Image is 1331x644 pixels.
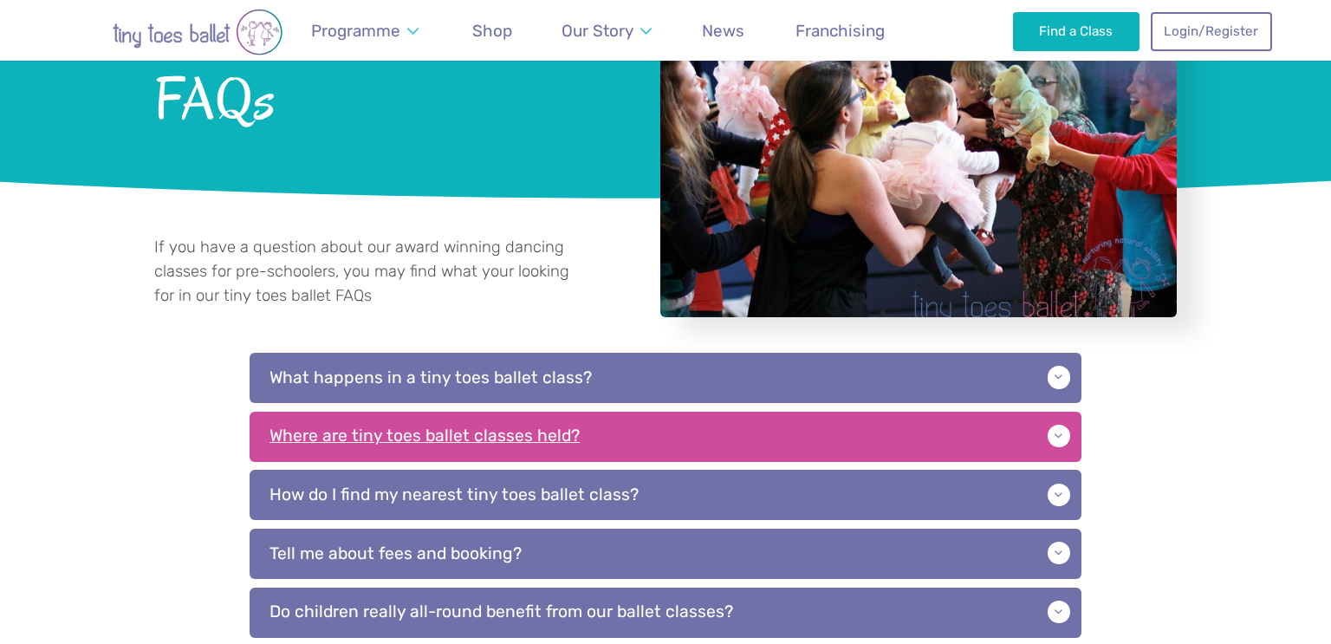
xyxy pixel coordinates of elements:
span: Our Story [562,21,633,41]
img: tiny toes ballet [59,9,336,55]
a: Login/Register [1151,12,1272,50]
a: Find a Class [1013,12,1140,50]
span: Programme [311,21,400,41]
p: How do I find my nearest tiny toes ballet class? [250,470,1081,520]
p: Do children really all-round benefit from our ballet classes? [250,588,1081,638]
p: Tell me about fees and booking? [250,529,1081,579]
span: News [702,21,744,41]
span: FAQs [154,62,614,132]
a: Our Story [554,10,660,51]
p: Where are tiny toes ballet classes held? [250,412,1081,462]
a: Franchising [787,10,893,51]
a: Shop [464,10,520,51]
span: Franchising [795,21,885,41]
p: If you have a question about our award winning dancing classes for pre-schoolers, you may find wh... [154,236,584,308]
a: News [694,10,753,51]
p: What happens in a tiny toes ballet class? [250,353,1081,403]
span: Shop [472,21,512,41]
a: Programme [302,10,426,51]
